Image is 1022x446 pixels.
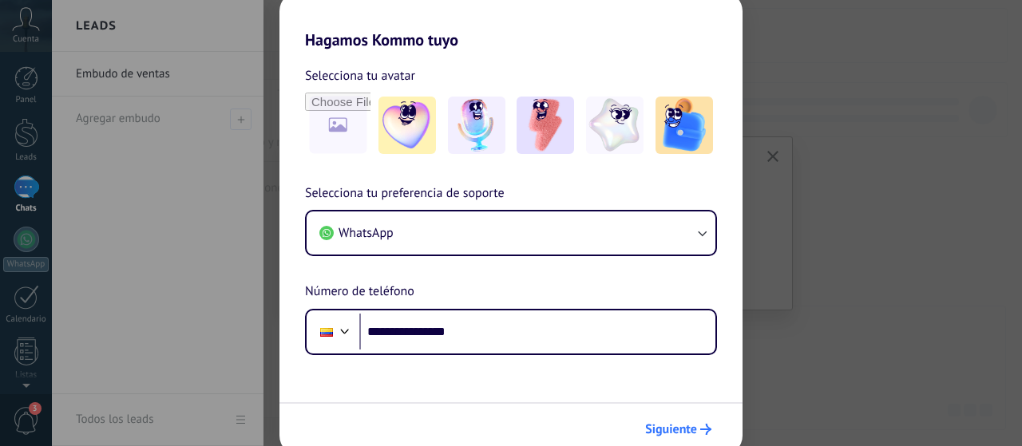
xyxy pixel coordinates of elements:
button: Siguiente [638,416,719,443]
div: Colombia: + 57 [311,315,342,349]
img: -5.jpeg [656,97,713,154]
img: -3.jpeg [517,97,574,154]
span: Siguiente [645,424,697,435]
img: -4.jpeg [586,97,644,154]
span: Selecciona tu avatar [305,65,415,86]
img: -1.jpeg [378,97,436,154]
img: -2.jpeg [448,97,505,154]
span: Número de teléfono [305,282,414,302]
button: WhatsApp [307,211,715,255]
span: WhatsApp [339,225,394,241]
span: Selecciona tu preferencia de soporte [305,184,505,204]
